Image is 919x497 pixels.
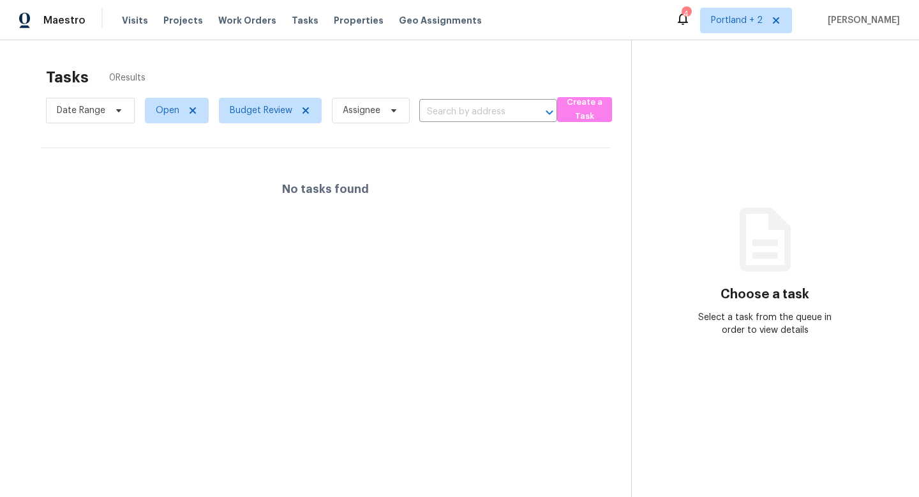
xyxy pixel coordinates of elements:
div: Select a task from the queue in order to view details [698,311,832,337]
span: Open [156,104,179,117]
span: Properties [334,14,384,27]
input: Search by address [419,102,521,122]
span: Tasks [292,16,318,25]
div: 4 [682,8,691,20]
span: Create a Task [564,95,606,125]
h3: Choose a task [721,288,809,301]
span: Portland + 2 [711,14,763,27]
span: Projects [163,14,203,27]
button: Open [541,103,558,121]
span: Maestro [43,14,86,27]
span: Work Orders [218,14,276,27]
h4: No tasks found [282,183,369,195]
span: 0 Results [109,72,146,84]
span: Assignee [343,104,380,117]
span: Date Range [57,104,105,117]
span: Visits [122,14,148,27]
span: [PERSON_NAME] [823,14,900,27]
span: Budget Review [230,104,292,117]
span: Geo Assignments [399,14,482,27]
button: Create a Task [557,97,612,122]
h2: Tasks [46,71,89,84]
